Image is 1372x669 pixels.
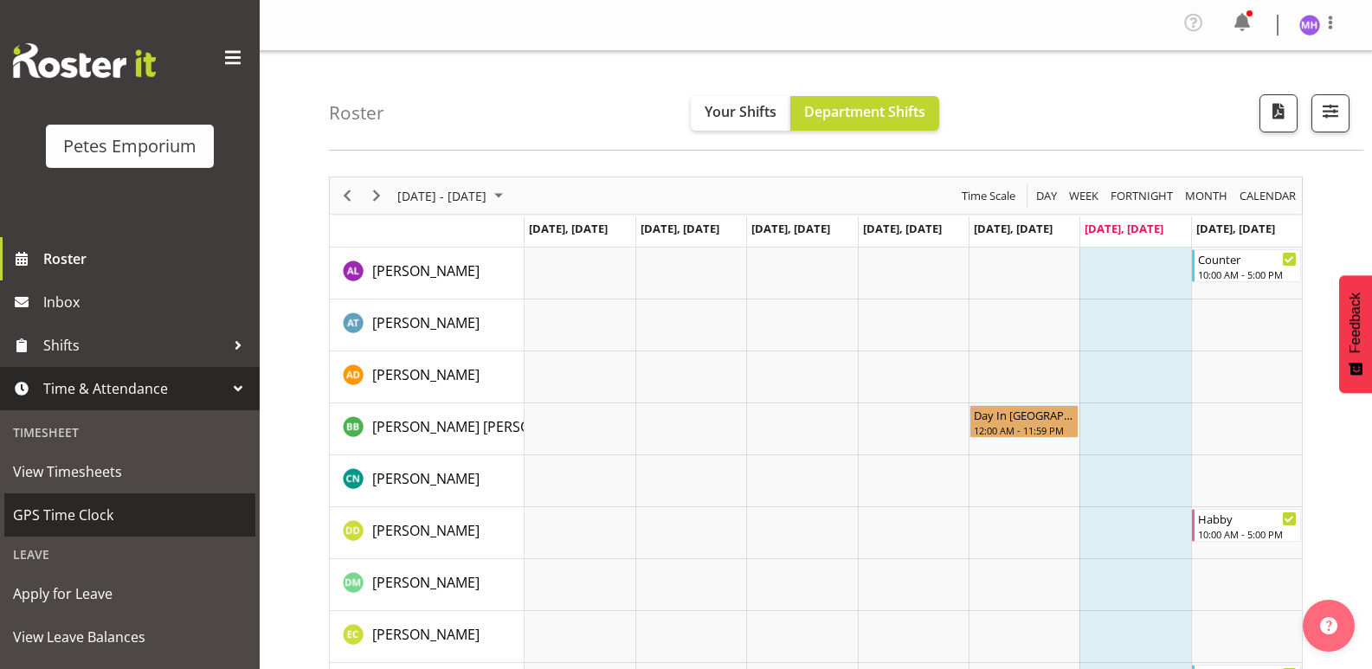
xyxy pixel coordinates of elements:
span: [DATE], [DATE] [974,221,1053,236]
span: Apply for Leave [13,581,247,607]
span: [PERSON_NAME] [372,261,480,280]
a: GPS Time Clock [4,493,255,537]
span: [PERSON_NAME] [372,573,480,592]
span: [DATE] - [DATE] [396,185,488,207]
td: Emma Croft resource [330,611,525,663]
td: Christine Neville resource [330,455,525,507]
button: Download a PDF of the roster according to the set date range. [1259,94,1298,132]
span: [PERSON_NAME] [372,365,480,384]
span: Time Scale [960,185,1017,207]
div: Beena Beena"s event - Day In Lieu Begin From Friday, August 29, 2025 at 12:00:00 AM GMT+12:00 End... [969,405,1079,438]
span: Inbox [43,289,251,315]
span: [PERSON_NAME] [372,521,480,540]
button: Your Shifts [691,96,790,131]
button: Month [1237,185,1299,207]
img: help-xxl-2.png [1320,617,1337,634]
td: Beena Beena resource [330,403,525,455]
button: Previous [336,185,359,207]
span: Time & Attendance [43,376,225,402]
td: David McAuley resource [330,559,525,611]
div: Leave [4,537,255,572]
button: Feedback - Show survey [1339,275,1372,393]
td: Amelia Denz resource [330,351,525,403]
div: 12:00 AM - 11:59 PM [974,423,1074,437]
span: Fortnight [1109,185,1175,207]
td: Danielle Donselaar resource [330,507,525,559]
span: [DATE], [DATE] [1196,221,1275,236]
div: 10:00 AM - 5:00 PM [1198,267,1297,281]
span: View Leave Balances [13,624,247,650]
span: calendar [1238,185,1298,207]
span: Month [1183,185,1229,207]
span: Feedback [1348,293,1363,353]
a: View Timesheets [4,450,255,493]
button: Timeline Month [1182,185,1231,207]
span: [DATE], [DATE] [1085,221,1163,236]
div: Previous [332,177,362,214]
button: Timeline Week [1066,185,1102,207]
a: View Leave Balances [4,615,255,659]
div: Petes Emporium [63,133,196,159]
div: Day In [GEOGRAPHIC_DATA] [974,406,1074,423]
span: View Timesheets [13,459,247,485]
a: [PERSON_NAME] [372,520,480,541]
span: [DATE], [DATE] [641,221,719,236]
a: [PERSON_NAME] [372,572,480,593]
span: [PERSON_NAME] [372,625,480,644]
div: Timesheet [4,415,255,450]
span: [DATE], [DATE] [751,221,830,236]
img: mackenzie-halford4471.jpg [1299,15,1320,35]
img: Rosterit website logo [13,43,156,78]
span: GPS Time Clock [13,502,247,528]
a: [PERSON_NAME] [372,468,480,489]
span: Shifts [43,332,225,358]
button: Department Shifts [790,96,939,131]
span: Department Shifts [804,102,925,121]
td: Alex-Micheal Taniwha resource [330,299,525,351]
span: [PERSON_NAME] [PERSON_NAME] [372,417,590,436]
span: Your Shifts [705,102,776,121]
td: Abigail Lane resource [330,248,525,299]
span: Week [1067,185,1100,207]
span: [PERSON_NAME] [372,469,480,488]
span: [DATE], [DATE] [863,221,942,236]
button: Next [365,185,389,207]
button: Time Scale [959,185,1019,207]
a: [PERSON_NAME] [372,624,480,645]
a: [PERSON_NAME] [372,312,480,333]
div: Habby [1198,510,1297,527]
span: Day [1034,185,1059,207]
button: Fortnight [1108,185,1176,207]
button: Filter Shifts [1311,94,1349,132]
span: [DATE], [DATE] [529,221,608,236]
div: Danielle Donselaar"s event - Habby Begin From Sunday, August 31, 2025 at 10:00:00 AM GMT+12:00 En... [1192,509,1301,542]
a: [PERSON_NAME] [PERSON_NAME] [372,416,590,437]
button: August 25 - 31, 2025 [395,185,511,207]
a: Apply for Leave [4,572,255,615]
div: Counter [1198,250,1297,267]
span: Roster [43,246,251,272]
div: 10:00 AM - 5:00 PM [1198,527,1297,541]
a: [PERSON_NAME] [372,261,480,281]
h4: Roster [329,103,384,123]
a: [PERSON_NAME] [372,364,480,385]
span: [PERSON_NAME] [372,313,480,332]
div: Abigail Lane"s event - Counter Begin From Sunday, August 31, 2025 at 10:00:00 AM GMT+12:00 Ends A... [1192,249,1301,282]
button: Timeline Day [1034,185,1060,207]
div: Next [362,177,391,214]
